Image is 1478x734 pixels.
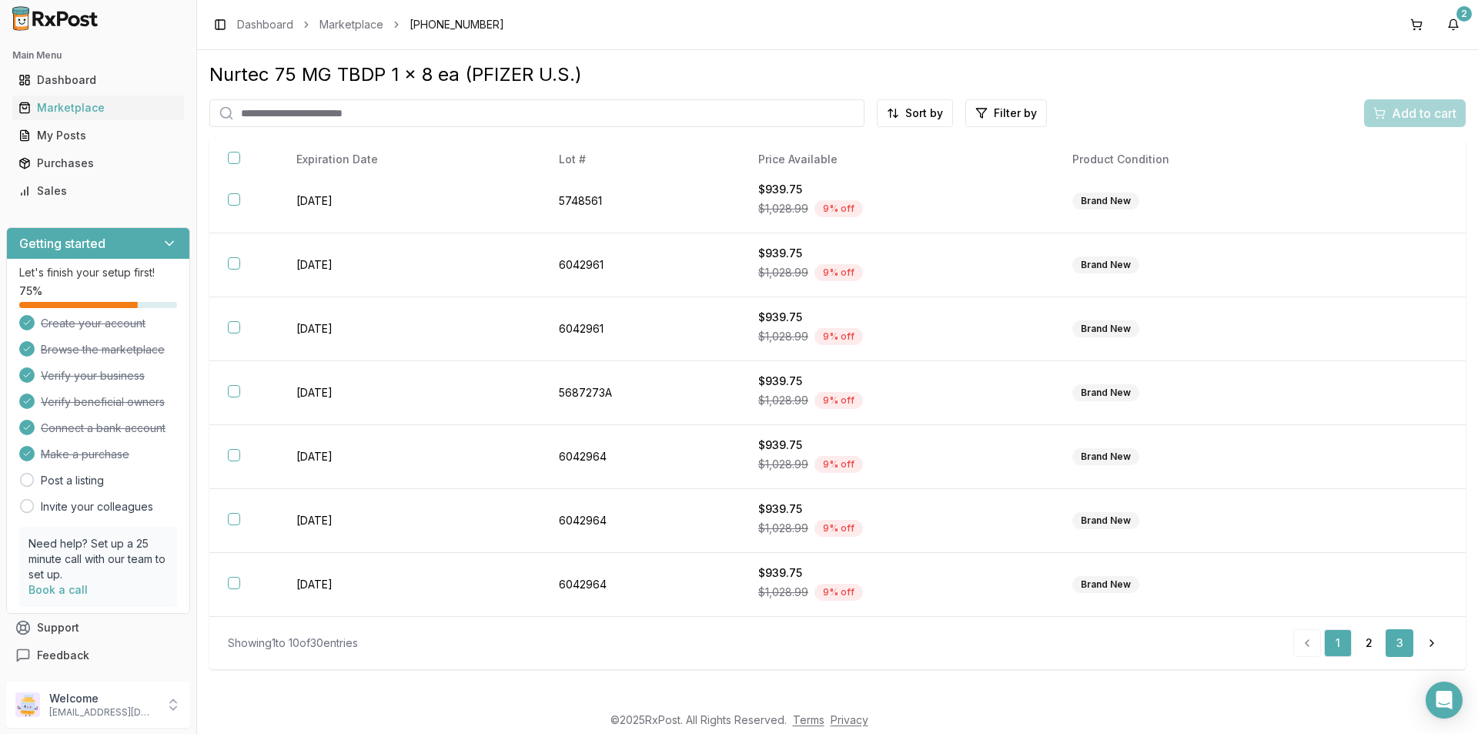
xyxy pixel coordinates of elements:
div: 2 [1456,6,1472,22]
a: Purchases [12,149,184,177]
span: $1,028.99 [758,521,808,536]
nav: breadcrumb [237,17,504,32]
button: Dashboard [6,68,190,92]
td: [DATE] [278,489,540,553]
td: [DATE] [278,361,540,425]
div: Brand New [1072,448,1139,465]
div: $939.75 [758,565,1035,581]
td: [DATE] [278,425,540,489]
div: Marketplace [18,100,178,116]
span: Feedback [37,648,89,663]
td: 5748561 [540,169,740,233]
h3: Getting started [19,234,105,253]
td: 6042964 [540,489,740,553]
a: Post a listing [41,473,104,488]
a: Privacy [831,713,868,726]
a: Dashboard [237,17,293,32]
span: Connect a bank account [41,421,166,436]
div: Open Intercom Messenger [1426,682,1463,719]
div: Sales [18,183,178,199]
a: 3 [1386,629,1413,657]
span: $1,028.99 [758,457,808,472]
a: Marketplace [12,94,184,122]
div: 9 % off [814,200,863,217]
button: Marketplace [6,96,190,120]
td: 6042964 [540,425,740,489]
td: 6042961 [540,233,740,297]
span: 75 % [19,283,42,299]
p: Let's finish your setup first! [19,265,177,280]
td: 5687273A [540,361,740,425]
a: Go to next page [1416,629,1447,657]
img: User avatar [15,692,40,717]
div: 9 % off [814,456,863,473]
div: 9 % off [814,328,863,345]
th: Expiration Date [278,139,540,180]
span: Make a purchase [41,447,129,462]
div: Dashboard [18,72,178,88]
td: 6042964 [540,553,740,617]
button: Feedback [6,642,190,669]
button: My Posts [6,123,190,148]
div: Brand New [1072,512,1139,529]
div: Brand New [1072,320,1139,337]
button: Purchases [6,151,190,176]
a: 2 [1355,629,1383,657]
th: Price Available [740,139,1054,180]
button: Filter by [965,99,1047,127]
span: Verify your business [41,368,145,384]
td: [DATE] [278,233,540,297]
div: Brand New [1072,576,1139,593]
span: Filter by [994,106,1037,121]
td: 6042961 [540,297,740,361]
th: Lot # [540,139,740,180]
span: $1,028.99 [758,329,808,344]
p: [EMAIL_ADDRESS][DOMAIN_NAME] [49,706,156,719]
nav: pagination [1293,629,1447,657]
p: Welcome [49,691,156,706]
td: [DATE] [278,169,540,233]
button: 2 [1441,12,1466,37]
a: Dashboard [12,66,184,94]
p: Need help? Set up a 25 minute call with our team to set up. [28,536,168,582]
span: $1,028.99 [758,201,808,216]
span: $1,028.99 [758,393,808,408]
td: [DATE] [278,297,540,361]
div: Brand New [1072,193,1139,209]
th: Product Condition [1054,139,1350,180]
div: $939.75 [758,374,1035,389]
button: Support [6,614,190,642]
a: 1 [1324,629,1352,657]
div: $939.75 [758,310,1035,325]
button: Sales [6,179,190,203]
span: Sort by [905,106,943,121]
h2: Main Menu [12,49,184,62]
div: My Posts [18,128,178,143]
a: My Posts [12,122,184,149]
span: $1,028.99 [758,585,808,600]
div: 9 % off [814,520,863,537]
div: Brand New [1072,256,1139,273]
span: Create your account [41,316,145,331]
div: $939.75 [758,246,1035,261]
a: Terms [793,713,824,726]
div: $939.75 [758,501,1035,517]
span: $1,028.99 [758,265,808,280]
div: Purchases [18,156,178,171]
div: Showing 1 to 10 of 30 entries [228,635,358,651]
div: $939.75 [758,437,1035,453]
div: Nurtec 75 MG TBDP 1 x 8 ea (PFIZER U.S.) [209,62,1466,87]
a: Marketplace [319,17,383,32]
div: $939.75 [758,182,1035,197]
td: [DATE] [278,553,540,617]
span: Verify beneficial owners [41,394,165,410]
a: Sales [12,177,184,205]
img: RxPost Logo [6,6,105,31]
span: Browse the marketplace [41,342,165,357]
div: 9 % off [814,392,863,409]
div: Brand New [1072,384,1139,401]
button: Sort by [877,99,953,127]
div: 9 % off [814,264,863,281]
a: Invite your colleagues [41,499,153,514]
span: [PHONE_NUMBER] [410,17,504,32]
